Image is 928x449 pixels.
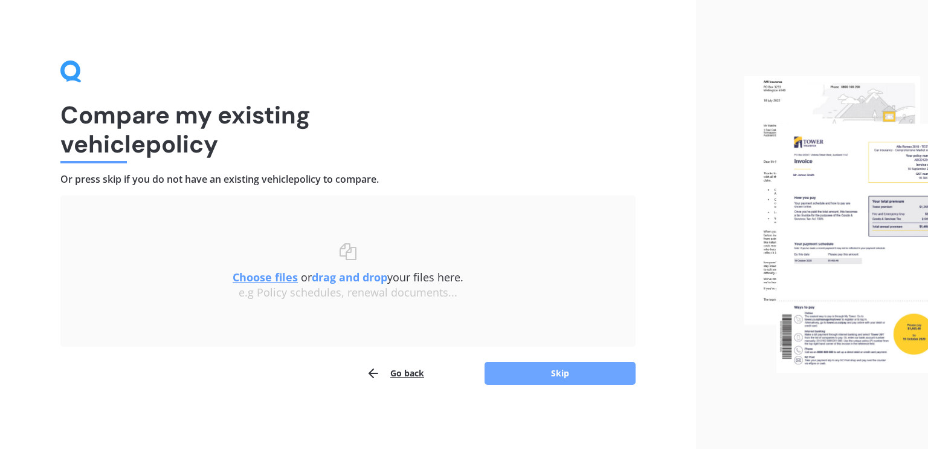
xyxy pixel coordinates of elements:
img: files.webp [744,76,928,373]
div: e.g Policy schedules, renewal documents... [85,286,611,300]
h1: Compare my existing vehicle policy [60,100,636,159]
u: Choose files [233,270,298,284]
button: Skip [485,362,636,385]
button: Go back [366,361,424,385]
b: drag and drop [312,270,387,284]
span: or your files here. [233,270,463,284]
h4: Or press skip if you do not have an existing vehicle policy to compare. [60,173,636,186]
